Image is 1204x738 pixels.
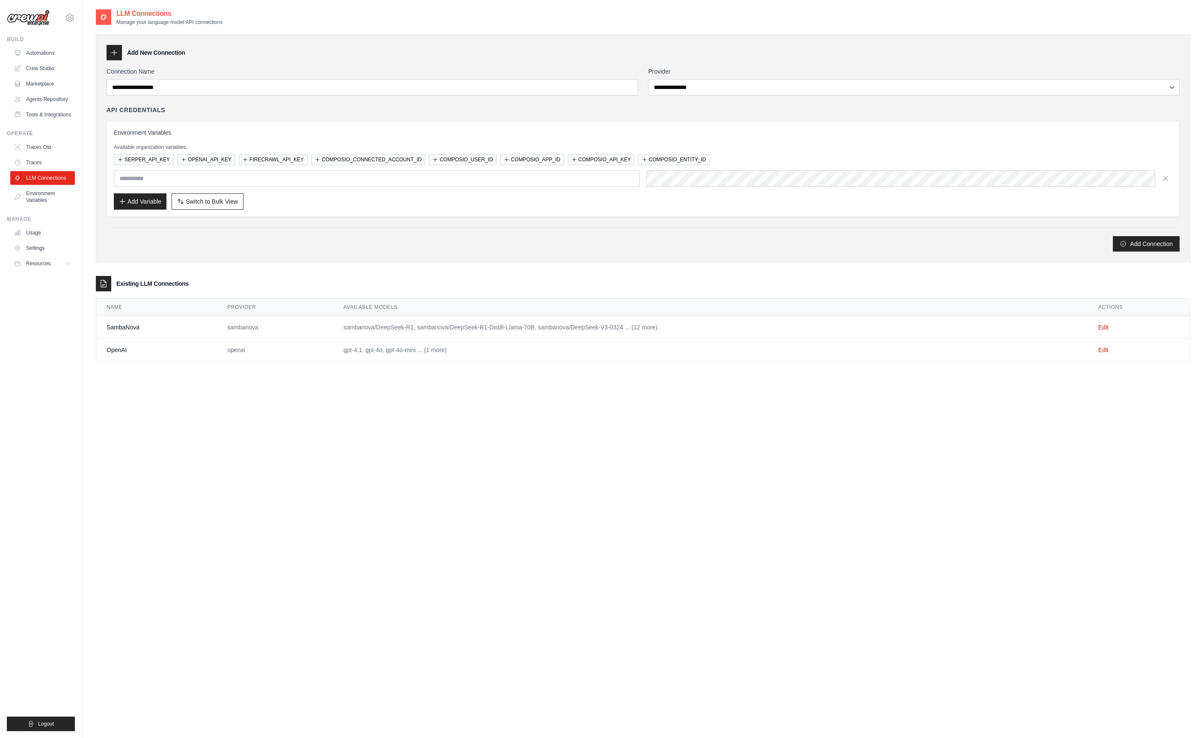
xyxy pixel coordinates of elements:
[26,260,50,267] span: Resources
[177,154,235,165] button: OPENAI_API_KEY
[1113,236,1180,252] button: Add Connection
[114,193,166,210] button: Add Variable
[114,128,1172,137] h3: Environment Variables
[239,154,308,165] button: FIRECRAWL_API_KEY
[10,62,75,75] a: Crew Studio
[7,10,50,26] img: Logo
[7,717,75,731] button: Logout
[638,154,710,165] button: COMPOSIO_ENTITY_ID
[7,216,75,222] div: Manage
[127,48,185,57] h3: Add New Connection
[96,299,217,316] th: Name
[429,154,497,165] button: COMPOSIO_USER_ID
[107,106,165,114] h4: API Credentials
[10,241,75,255] a: Settings
[38,720,54,727] span: Logout
[1098,347,1109,353] a: Edit
[116,9,222,19] h2: LLM Connections
[10,46,75,60] a: Automations
[10,257,75,270] button: Resources
[333,316,1088,339] td: sambanova/DeepSeek-R1, sambanova/DeepSeek-R1-Distill-Llama-70B, sambanova/DeepSeek-V3-0324 ... (1...
[96,316,217,339] td: SambaNova
[114,144,1172,151] p: Available organization variables:
[10,156,75,169] a: Traces
[172,193,243,210] button: Switch to Bulk View
[217,316,333,339] td: sambanova
[116,19,222,26] p: Manage your language model API connections
[217,339,333,362] td: openai
[648,67,1180,76] label: Provider
[568,154,635,165] button: COMPOSIO_API_KEY
[333,339,1088,362] td: gpt-4.1, gpt-4o, gpt-4o-mini ... (1 more)
[333,299,1088,316] th: Available Models
[7,130,75,137] div: Operate
[96,339,217,362] td: OpenAI
[217,299,333,316] th: Provider
[1098,324,1109,331] a: Edit
[10,92,75,106] a: Agents Repository
[10,140,75,154] a: Traces Old
[500,154,564,165] button: COMPOSIO_APP_ID
[10,77,75,91] a: Marketplace
[186,197,238,206] span: Switch to Bulk View
[10,226,75,240] a: Usage
[311,154,425,165] button: COMPOSIO_CONNECTED_ACCOUNT_ID
[107,67,638,76] label: Connection Name
[114,154,174,165] button: SERPER_API_KEY
[10,171,75,185] a: LLM Connections
[7,36,75,43] div: Build
[1088,299,1190,316] th: Actions
[116,279,189,288] h3: Existing LLM Connections
[10,108,75,122] a: Tools & Integrations
[10,187,75,207] a: Environment Variables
